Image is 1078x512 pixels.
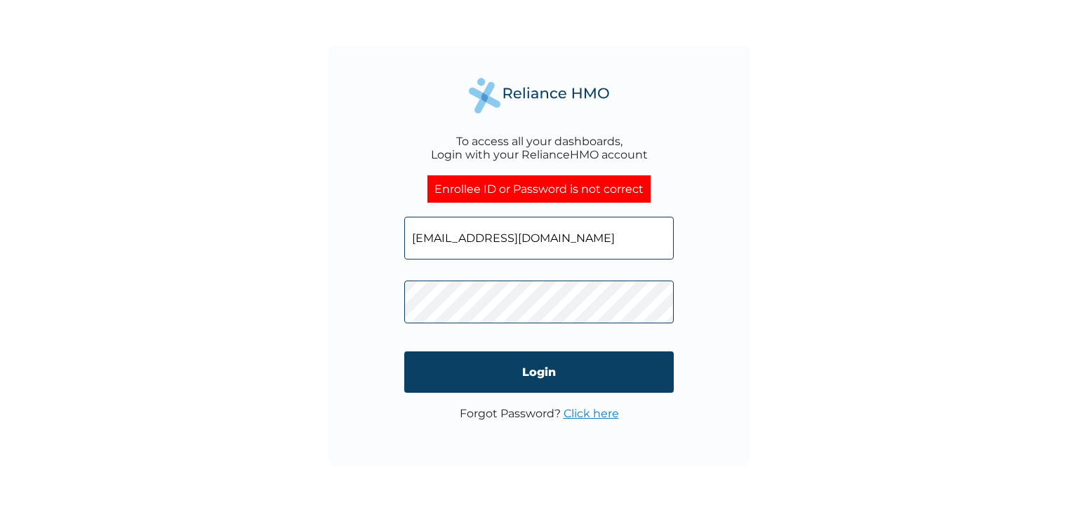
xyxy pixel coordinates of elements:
div: Enrollee ID or Password is not correct [427,175,651,203]
input: Login [404,351,674,393]
a: Click here [564,407,619,420]
input: Email address or HMO ID [404,217,674,260]
img: Reliance Health's Logo [469,78,609,114]
p: Forgot Password? [460,407,619,420]
div: To access all your dashboards, Login with your RelianceHMO account [431,135,648,161]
